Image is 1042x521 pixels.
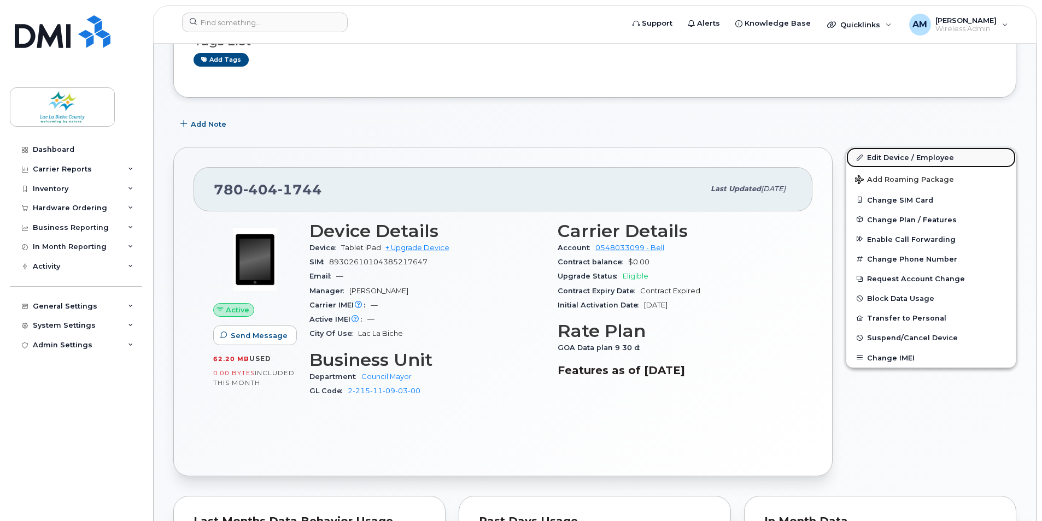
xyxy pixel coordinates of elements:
span: — [371,301,378,309]
span: Active [226,305,249,315]
span: Change Plan / Features [867,215,957,223]
span: 404 [243,181,278,198]
a: 0548033099 - Bell [595,244,664,252]
div: Adrian Manalese [901,14,1016,35]
span: [PERSON_NAME] [349,287,408,295]
span: Contract Expiry Date [558,287,640,295]
button: Add Note [173,114,236,134]
span: Tablet iPad [341,244,381,252]
span: [DATE] [761,185,786,193]
span: AM [912,18,927,31]
span: Send Message [231,330,288,341]
button: Transfer to Personal [846,308,1016,328]
span: Wireless Admin [935,25,997,33]
span: SIM [309,258,329,266]
h3: Business Unit [309,350,545,370]
button: Suspend/Cancel Device [846,328,1016,347]
a: 2-215-11-09-03-00 [348,387,420,395]
span: Lac La Biche [358,329,403,338]
input: Find something... [182,13,348,32]
h3: Tags List [194,34,996,48]
a: Add tags [194,53,249,67]
button: Change Plan / Features [846,210,1016,229]
a: Council Mayor [361,372,412,381]
button: Send Message [213,325,297,345]
button: Enable Call Forwarding [846,229,1016,249]
span: 1744 [278,181,322,198]
span: Alerts [697,18,720,29]
div: Quicklinks [819,14,899,35]
span: [DATE] [644,301,668,309]
span: [PERSON_NAME] [935,16,997,25]
button: Change SIM Card [846,190,1016,210]
button: Request Account Change [846,269,1016,288]
span: Email [309,272,336,280]
span: 62.20 MB [213,355,249,363]
span: Add Note [191,119,226,129]
span: Department [309,372,361,381]
span: 89302610104385217647 [329,258,428,266]
span: City Of Use [309,329,358,338]
span: Suspend/Cancel Device [867,334,958,342]
button: Block Data Usage [846,288,1016,308]
button: Add Roaming Package [846,168,1016,190]
span: 0.00 Bytes [213,369,255,377]
span: — [336,272,343,280]
span: GOA Data plan 9 30 d [558,344,645,352]
span: Account [558,244,595,252]
h3: Rate Plan [558,321,793,341]
a: + Upgrade Device [385,244,449,252]
button: Change IMEI [846,348,1016,368]
h3: Device Details [309,221,545,241]
span: Last updated [711,185,761,193]
span: Quicklinks [840,20,880,29]
span: Eligible [623,272,648,280]
span: Manager [309,287,349,295]
a: Alerts [680,13,728,34]
span: Upgrade Status [558,272,623,280]
img: image20231002-3703462-fz3vdb.jpeg [222,227,288,292]
span: Contract balance [558,258,628,266]
span: 780 [214,181,322,198]
span: Enable Call Forwarding [867,235,956,243]
span: — [367,315,374,323]
h3: Features as of [DATE] [558,364,793,377]
a: Knowledge Base [728,13,818,34]
span: GL Code [309,387,348,395]
span: included this month [213,369,295,387]
span: Add Roaming Package [855,175,954,186]
span: used [249,354,271,363]
span: Contract Expired [640,287,700,295]
span: Initial Activation Date [558,301,644,309]
span: Device [309,244,341,252]
a: Support [625,13,680,34]
a: Edit Device / Employee [846,147,1016,167]
span: Active IMEI [309,315,367,323]
h3: Carrier Details [558,221,793,241]
span: $0.00 [628,258,649,266]
button: Change Phone Number [846,249,1016,269]
span: Knowledge Base [745,18,811,29]
span: Support [642,18,672,29]
span: Carrier IMEI [309,301,371,309]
